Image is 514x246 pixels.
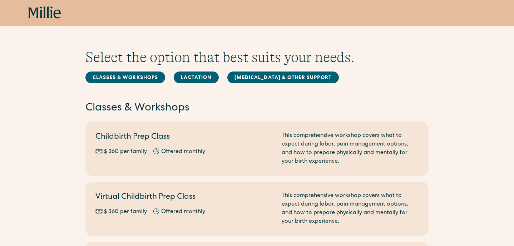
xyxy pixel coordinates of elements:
[282,132,419,166] div: This comprehensive workshop covers what to expect during labor, pain management options, and how ...
[95,132,273,143] h2: Childbirth Prep Class
[104,148,147,156] div: $ 360 per family
[227,72,339,83] a: [MEDICAL_DATA] & Other Support
[85,101,429,116] h2: Classes & Workshops
[85,72,165,83] a: Classes & Workshops
[161,208,205,216] div: Offered monthly
[85,182,429,236] a: Virtual Childbirth Prep Class$ 360 per familyOffered monthlyThis comprehensive workshop covers wh...
[85,122,429,176] a: Childbirth Prep Class$ 360 per familyOffered monthlyThis comprehensive workshop covers what to ex...
[104,208,147,216] div: $ 360 per family
[282,192,419,226] div: This comprehensive workshop covers what to expect during labor, pain management options, and how ...
[95,192,273,203] h2: Virtual Childbirth Prep Class
[174,72,219,83] a: Lactation
[161,148,205,156] div: Offered monthly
